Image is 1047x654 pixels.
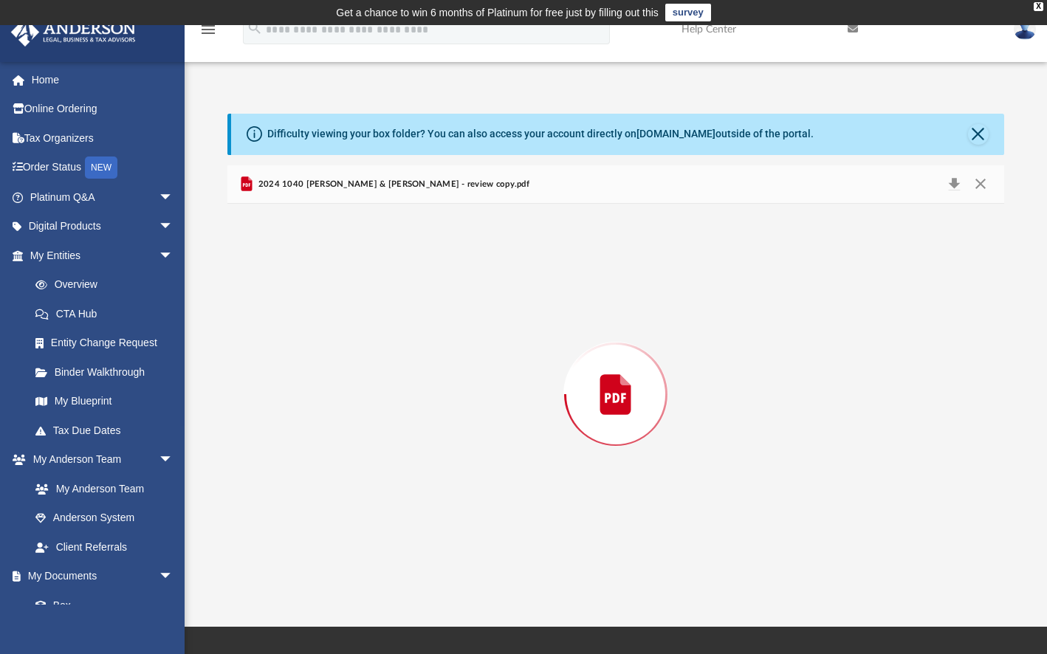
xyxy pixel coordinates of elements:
[967,174,994,195] button: Close
[85,156,117,179] div: NEW
[1034,2,1043,11] div: close
[665,4,711,21] a: survey
[159,212,188,242] span: arrow_drop_down
[636,128,715,140] a: [DOMAIN_NAME]
[227,165,1003,585] div: Preview
[10,212,196,241] a: Digital Productsarrow_drop_down
[10,65,196,94] a: Home
[941,174,968,195] button: Download
[267,126,814,142] div: Difficulty viewing your box folder? You can also access your account directly on outside of the p...
[247,20,263,36] i: search
[336,4,659,21] div: Get a chance to win 6 months of Platinum for free just by filling out this
[21,328,196,358] a: Entity Change Request
[199,21,217,38] i: menu
[21,387,188,416] a: My Blueprint
[21,299,196,328] a: CTA Hub
[10,94,196,124] a: Online Ordering
[159,562,188,592] span: arrow_drop_down
[10,123,196,153] a: Tax Organizers
[159,182,188,213] span: arrow_drop_down
[1014,18,1036,40] img: User Pic
[10,153,196,183] a: Order StatusNEW
[159,241,188,271] span: arrow_drop_down
[21,532,188,562] a: Client Referrals
[21,503,188,533] a: Anderson System
[10,182,196,212] a: Platinum Q&Aarrow_drop_down
[21,357,196,387] a: Binder Walkthrough
[21,416,196,445] a: Tax Due Dates
[10,241,196,270] a: My Entitiesarrow_drop_down
[7,18,140,47] img: Anderson Advisors Platinum Portal
[968,124,989,145] button: Close
[21,474,181,503] a: My Anderson Team
[10,445,188,475] a: My Anderson Teamarrow_drop_down
[21,591,181,620] a: Box
[21,270,196,300] a: Overview
[255,178,529,191] span: 2024 1040 [PERSON_NAME] & [PERSON_NAME] - review copy.pdf
[199,28,217,38] a: menu
[10,562,188,591] a: My Documentsarrow_drop_down
[159,445,188,475] span: arrow_drop_down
